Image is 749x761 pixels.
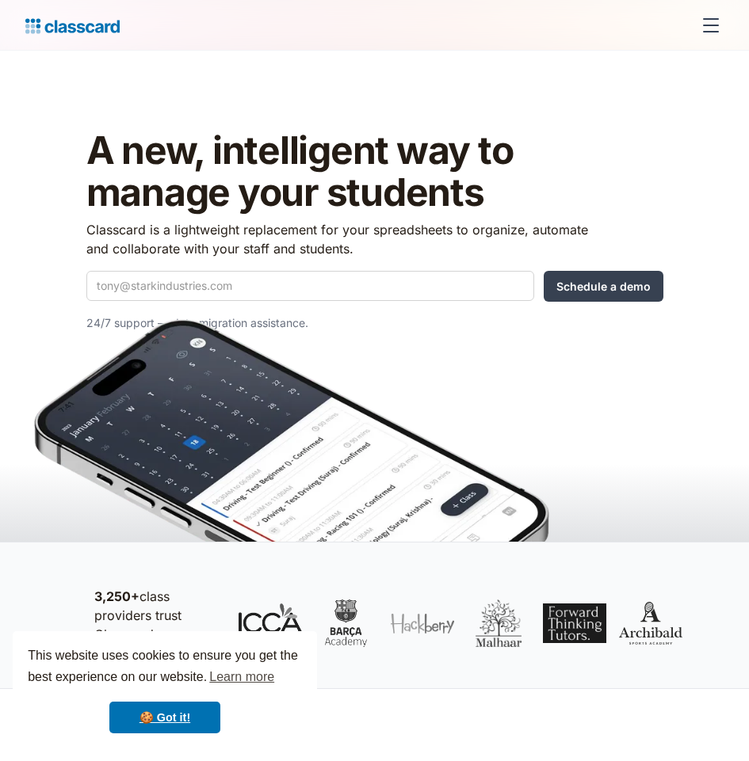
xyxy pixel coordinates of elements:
p: 24/7 support — data migration assistance. [86,314,590,333]
a: learn more about cookies [207,665,277,689]
input: Schedule a demo [544,271,663,302]
a: Logo [25,14,120,36]
strong: 3,250+ [94,588,139,604]
a: dismiss cookie message [109,702,220,733]
p: Classcard is a lightweight replacement for your spreadsheets to organize, automate and collaborat... [86,220,590,258]
div: cookieconsent [13,631,317,748]
span: This website uses cookies to ensure you get the best experience on our website. [28,646,302,689]
input: tony@starkindustries.com [86,271,534,301]
form: Quick Demo Form [86,271,663,302]
div: menu [692,6,724,44]
p: class providers trust Classcard [94,587,223,644]
h1: A new, intelligent way to manage your students [86,130,663,214]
